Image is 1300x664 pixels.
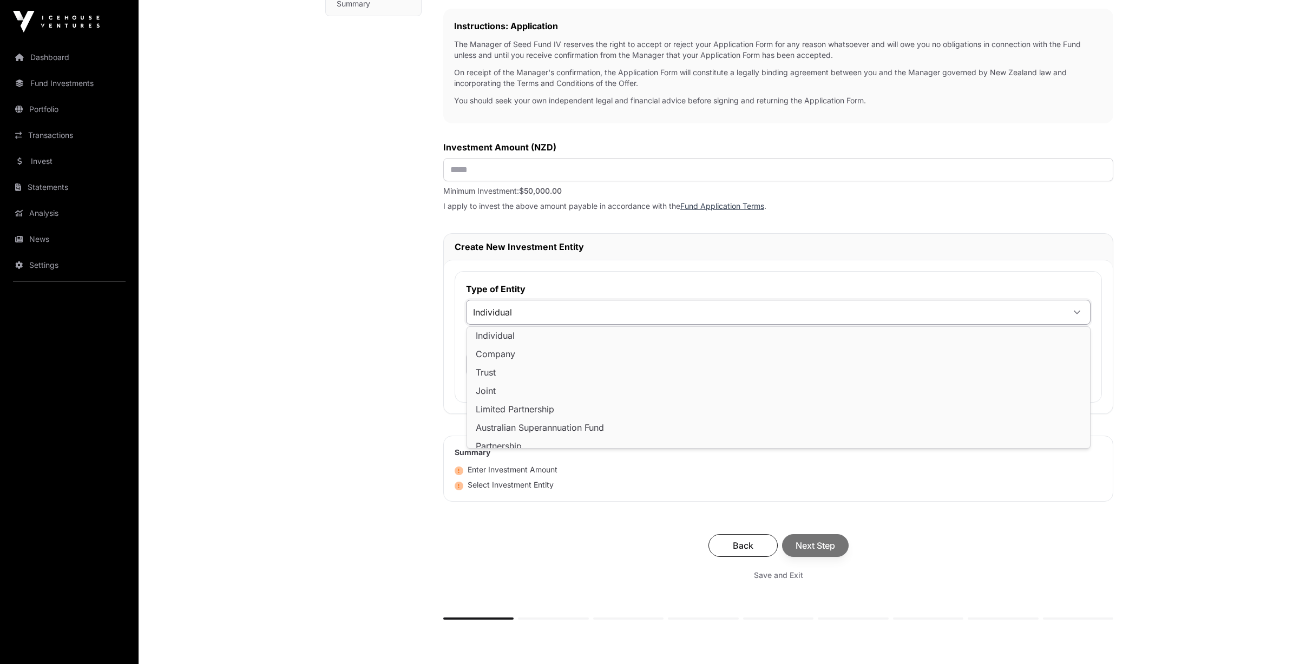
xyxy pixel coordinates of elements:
li: Individual [469,327,1088,344]
p: You should seek your own independent legal and financial advice before signing and returning the ... [454,95,1102,106]
button: Back [708,534,778,557]
span: Trust [476,368,496,377]
li: Company [469,345,1088,363]
img: Icehouse Ventures Logo [13,11,100,32]
span: $50,000.00 [519,186,562,195]
h2: Create New Investment Entity [455,240,1102,253]
li: Joint [469,382,1088,399]
span: Joint [476,386,496,395]
label: Investment Amount (NZD) [443,141,1113,154]
span: Save and Exit [754,570,803,581]
span: Australian Superannuation Fund [476,423,604,432]
span: Individual [467,303,1064,322]
span: Individual [476,331,515,340]
p: I apply to invest the above amount payable in accordance with the . [443,201,1113,212]
h2: Summary [455,447,1102,458]
a: Invest [9,149,130,173]
p: Minimum Investment: [443,186,1113,196]
span: Company [476,350,515,358]
a: Analysis [9,201,130,225]
a: Statements [9,175,130,199]
li: Trust [469,364,1088,381]
a: News [9,227,130,251]
a: Portfolio [9,97,130,121]
h2: Instructions: Application [454,19,1102,32]
a: Fund Application Terms [680,201,764,211]
li: Limited Partnership [469,400,1088,418]
li: Australian Superannuation Fund [469,419,1088,436]
label: Type of Entity [466,282,1091,295]
span: Back [722,539,764,552]
a: Settings [9,253,130,277]
iframe: Chat Widget [1246,612,1300,664]
span: Limited Partnership [476,405,554,413]
div: Enter Investment Amount [455,464,557,475]
p: The Manager of Seed Fund IV reserves the right to accept or reject your Application Form for any ... [454,39,1102,61]
a: Transactions [9,123,130,147]
div: Select Investment Entity [455,479,554,490]
p: On receipt of the Manager's confirmation, the Application Form will constitute a legally binding ... [454,67,1102,89]
button: Save and Exit [741,566,816,585]
a: Fund Investments [9,71,130,95]
span: Partnership [476,442,522,450]
a: Dashboard [9,45,130,69]
li: Partnership [469,437,1088,455]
